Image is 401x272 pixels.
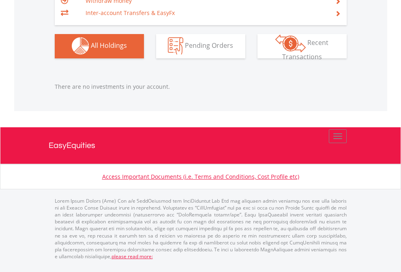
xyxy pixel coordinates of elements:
[86,7,325,19] td: Inter-account Transfers & EasyFx
[257,34,347,58] button: Recent Transactions
[185,41,233,50] span: Pending Orders
[55,197,347,260] p: Lorem Ipsum Dolors (Ame) Con a/e SeddOeiusmod tem InciDiduntut Lab Etd mag aliquaen admin veniamq...
[112,253,153,260] a: please read more:
[49,127,353,164] a: EasyEquities
[55,83,347,91] p: There are no investments in your account.
[91,41,127,50] span: All Holdings
[168,37,183,55] img: pending_instructions-wht.png
[156,34,245,58] button: Pending Orders
[72,37,89,55] img: holdings-wht.png
[275,34,306,52] img: transactions-zar-wht.png
[102,173,299,180] a: Access Important Documents (i.e. Terms and Conditions, Cost Profile etc)
[55,34,144,58] button: All Holdings
[282,38,329,61] span: Recent Transactions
